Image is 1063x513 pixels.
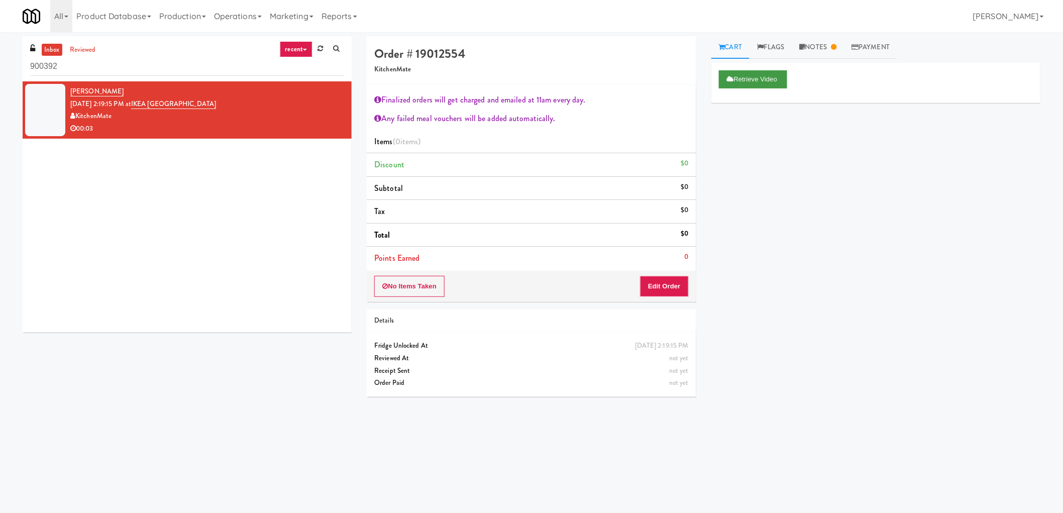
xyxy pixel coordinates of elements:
div: [DATE] 2:19:15 PM [635,340,689,352]
div: Any failed meal vouchers will be added automatically. [374,111,688,126]
h4: Order # 19012554 [374,47,688,60]
button: Retrieve Video [719,70,787,88]
a: Payment [844,36,898,59]
a: inbox [42,44,62,56]
a: Flags [750,36,792,59]
span: Subtotal [374,182,403,194]
span: [DATE] 2:19:15 PM at [70,99,131,109]
input: Search vision orders [30,57,344,76]
div: $0 [681,228,688,240]
span: Tax [374,206,385,217]
span: Discount [374,159,404,170]
div: 00:03 [70,123,344,135]
div: $0 [681,181,688,193]
span: not yet [669,366,689,375]
div: Receipt Sent [374,365,688,377]
div: Reviewed At [374,352,688,365]
a: Notes [792,36,844,59]
a: reviewed [67,44,98,56]
a: [PERSON_NAME] [70,86,124,96]
span: (0 ) [393,136,421,147]
button: No Items Taken [374,276,445,297]
h5: KitchenMate [374,66,688,73]
div: Order Paid [374,377,688,389]
span: not yet [669,378,689,387]
button: Edit Order [640,276,689,297]
div: $0 [681,157,688,170]
span: Points Earned [374,252,419,264]
li: [PERSON_NAME][DATE] 2:19:15 PM atIKEA [GEOGRAPHIC_DATA]KitchenMate00:03 [23,81,352,139]
div: $0 [681,204,688,217]
span: Items [374,136,420,147]
div: KitchenMate [70,110,344,123]
span: Total [374,229,390,241]
div: Details [374,315,688,327]
div: Finalized orders will get charged and emailed at 11am every day. [374,92,688,108]
img: Micromart [23,8,40,25]
span: not yet [669,353,689,363]
div: 0 [685,251,689,263]
a: Cart [711,36,750,59]
ng-pluralize: items [400,136,418,147]
a: recent [280,41,313,57]
div: Fridge Unlocked At [374,340,688,352]
a: IKEA [GEOGRAPHIC_DATA] [131,99,216,109]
